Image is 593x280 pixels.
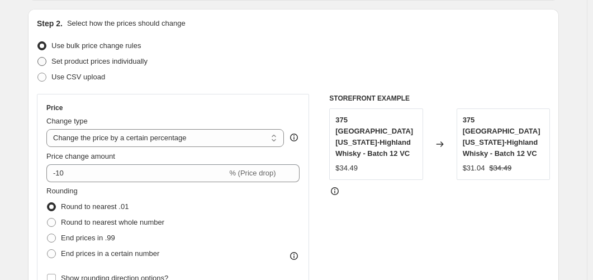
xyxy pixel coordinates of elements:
[46,187,78,195] span: Rounding
[67,18,186,29] p: Select how the prices should change
[46,164,227,182] input: -15
[489,163,511,174] strike: $34.49
[463,163,485,174] div: $31.04
[51,41,141,50] span: Use bulk price change rules
[329,94,550,103] h6: STOREFRONT EXAMPLE
[37,18,63,29] h2: Step 2.
[61,218,164,226] span: Round to nearest whole number
[61,234,115,242] span: End prices in .99
[51,57,148,65] span: Set product prices individually
[61,249,159,258] span: End prices in a certain number
[51,73,105,81] span: Use CSV upload
[46,152,115,160] span: Price change amount
[229,169,276,177] span: % (Price drop)
[288,132,300,143] div: help
[46,103,63,112] h3: Price
[463,116,540,158] span: 375 [GEOGRAPHIC_DATA][US_STATE]-Highland Whisky - Batch 12 VC
[46,117,88,125] span: Change type
[335,163,358,174] div: $34.49
[61,202,129,211] span: Round to nearest .01
[335,116,413,158] span: 375 [GEOGRAPHIC_DATA][US_STATE]-Highland Whisky - Batch 12 VC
